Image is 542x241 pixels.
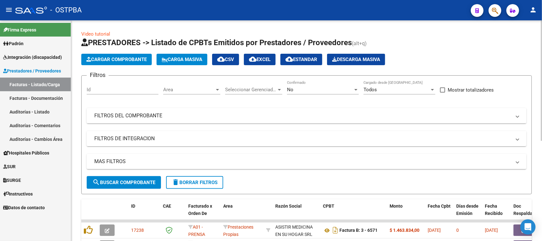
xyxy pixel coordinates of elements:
[454,199,482,227] datatable-header-cell: Días desde Emisión
[275,224,318,237] div: 30709082643
[3,26,36,33] span: Firma Express
[87,131,526,146] mat-expansion-panel-header: FILTROS DE INTEGRACION
[513,203,542,216] span: Doc Respaldatoria
[456,228,459,233] span: 0
[3,40,23,47] span: Padrón
[387,199,425,227] datatable-header-cell: Monto
[3,163,16,170] span: SUR
[162,57,202,62] span: Carga Masiva
[221,199,264,227] datatable-header-cell: Area
[456,203,478,216] span: Días desde Emisión
[212,54,239,65] button: CSV
[285,57,317,62] span: Estandar
[157,54,207,65] button: Carga Masiva
[482,199,511,227] datatable-header-cell: Fecha Recibido
[520,219,536,235] div: Open Intercom Messenger
[280,54,322,65] button: Estandar
[390,203,403,209] span: Monto
[285,55,293,63] mat-icon: cloud_download
[323,203,334,209] span: CPBT
[87,176,161,189] button: Buscar Comprobante
[485,203,503,216] span: Fecha Recibido
[244,54,276,65] button: EXCEL
[94,158,511,165] mat-panel-title: MAS FILTROS
[332,57,380,62] span: Descarga Masiva
[249,55,257,63] mat-icon: cloud_download
[352,40,367,46] span: (alt+q)
[3,149,49,156] span: Hospitales Públicos
[529,6,537,14] mat-icon: person
[249,57,271,62] span: EXCEL
[3,177,21,184] span: SURGE
[485,228,498,233] span: [DATE]
[225,87,277,93] span: Seleccionar Gerenciador
[129,199,160,227] datatable-header-cell: ID
[186,199,221,227] datatable-header-cell: Facturado x Orden De
[50,3,82,17] span: - OSTPBA
[81,38,352,47] span: PRESTADORES -> Listado de CPBTs Emitidos por Prestadores / Proveedores
[223,224,253,237] span: Prestaciones Propias
[81,31,110,37] a: Video tutorial
[92,180,155,185] span: Buscar Comprobante
[87,154,526,169] mat-expansion-panel-header: MAS FILTROS
[81,54,152,65] button: Cargar Comprobante
[275,203,302,209] span: Razón Social
[131,203,135,209] span: ID
[87,71,109,79] h3: Filtros
[166,176,223,189] button: Borrar Filtros
[131,228,144,233] span: 17238
[273,199,320,227] datatable-header-cell: Razón Social
[3,204,45,211] span: Datos de contacto
[188,224,205,237] span: A01 - PRENSA
[92,178,100,186] mat-icon: search
[425,199,454,227] datatable-header-cell: Fecha Cpbt
[160,199,186,227] datatable-header-cell: CAE
[163,203,171,209] span: CAE
[327,54,385,65] app-download-masive: Descarga masiva de comprobantes (adjuntos)
[223,203,233,209] span: Area
[3,190,33,197] span: Instructivos
[188,203,212,216] span: Facturado x Orden De
[5,6,13,14] mat-icon: menu
[217,55,225,63] mat-icon: cloud_download
[172,180,217,185] span: Borrar Filtros
[217,57,234,62] span: CSV
[94,135,511,142] mat-panel-title: FILTROS DE INTEGRACION
[320,199,387,227] datatable-header-cell: CPBT
[86,57,147,62] span: Cargar Comprobante
[327,54,385,65] button: Descarga Masiva
[428,203,451,209] span: Fecha Cpbt
[87,108,526,123] mat-expansion-panel-header: FILTROS DEL COMPROBANTE
[3,67,61,74] span: Prestadores / Proveedores
[428,228,441,233] span: [DATE]
[390,228,419,233] strong: $ 1.463.834,00
[163,87,215,93] span: Area
[275,224,318,238] div: ASISTIR MEDICINA EN SU HOGAR SRL
[448,86,494,94] span: Mostrar totalizadores
[331,225,339,235] i: Descargar documento
[287,87,293,93] span: No
[3,54,62,61] span: Integración (discapacidad)
[364,87,377,93] span: Todos
[339,228,378,233] strong: Factura B: 3 - 6571
[94,112,511,119] mat-panel-title: FILTROS DEL COMPROBANTE
[172,178,179,186] mat-icon: delete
